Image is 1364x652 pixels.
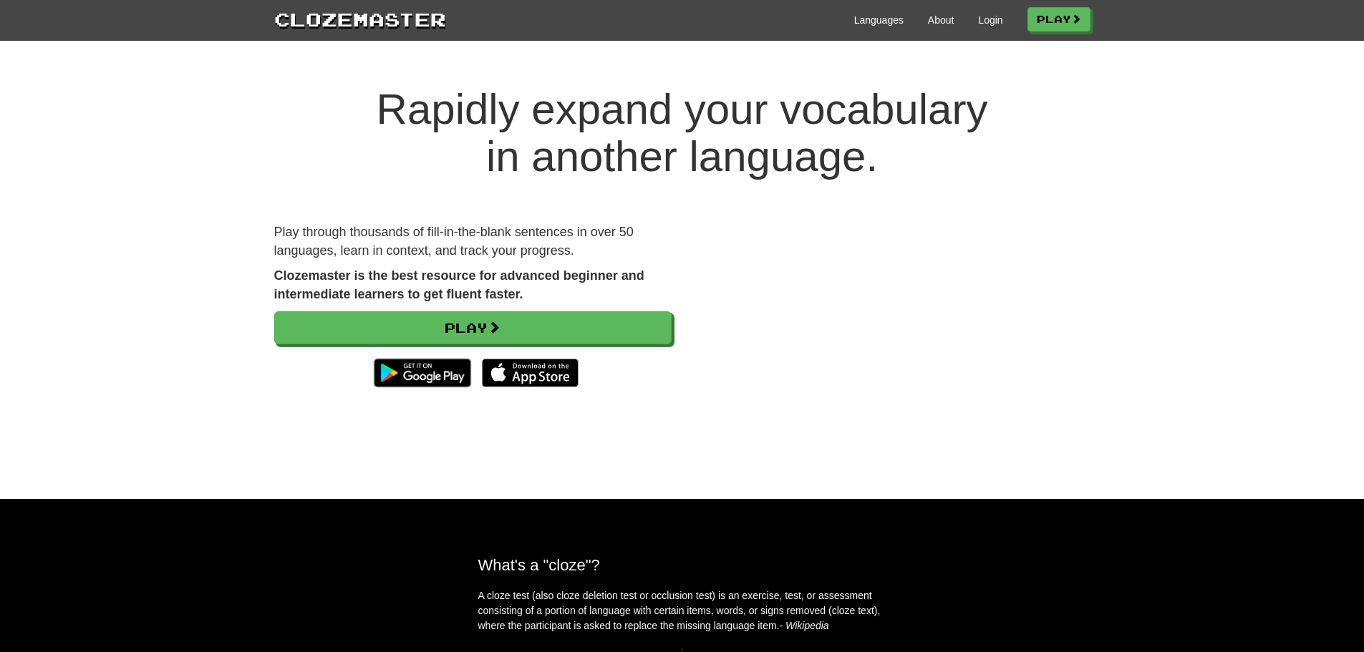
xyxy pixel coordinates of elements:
[978,13,1002,27] a: Login
[274,311,672,344] a: Play
[274,223,672,260] p: Play through thousands of fill-in-the-blank sentences in over 50 languages, learn in context, and...
[482,359,579,387] img: Download_on_the_App_Store_Badge_US-UK_135x40-25178aeef6eb6b83b96f5f2d004eda3bffbb37122de64afbaef7...
[854,13,904,27] a: Languages
[928,13,954,27] a: About
[1027,7,1090,31] a: Play
[367,351,478,394] img: Get it on Google Play
[274,6,446,32] a: Clozemaster
[478,588,886,633] p: A cloze test (also cloze deletion test or occlusion test) is an exercise, test, or assessment con...
[780,620,829,631] em: - Wikipedia
[478,556,886,574] h2: What's a "cloze"?
[274,268,644,301] strong: Clozemaster is the best resource for advanced beginner and intermediate learners to get fluent fa...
